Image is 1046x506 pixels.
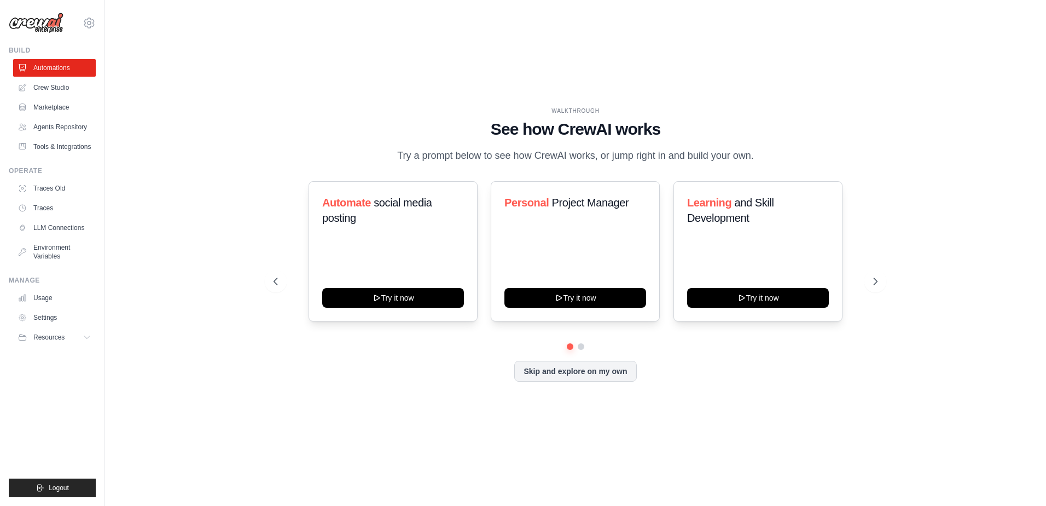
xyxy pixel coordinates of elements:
[13,239,96,265] a: Environment Variables
[13,118,96,136] a: Agents Repository
[9,479,96,497] button: Logout
[33,333,65,342] span: Resources
[13,329,96,346] button: Resources
[49,484,69,492] span: Logout
[13,180,96,197] a: Traces Old
[392,148,759,164] p: Try a prompt below to see how CrewAI works, or jump right in and build your own.
[274,107,878,115] div: WALKTHROUGH
[13,79,96,96] a: Crew Studio
[9,276,96,285] div: Manage
[13,289,96,307] a: Usage
[274,119,878,139] h1: See how CrewAI works
[13,59,96,77] a: Automations
[322,197,371,209] span: Automate
[687,288,829,308] button: Try it now
[514,361,636,382] button: Skip and explore on my own
[13,138,96,156] a: Tools & Integrations
[13,309,96,326] a: Settings
[322,288,464,308] button: Try it now
[13,219,96,237] a: LLM Connections
[687,197,774,224] span: and Skill Development
[687,197,731,209] span: Learning
[322,197,432,224] span: social media posting
[9,166,96,175] div: Operate
[504,197,549,209] span: Personal
[9,13,63,33] img: Logo
[9,46,96,55] div: Build
[504,288,646,308] button: Try it now
[13,199,96,217] a: Traces
[552,197,629,209] span: Project Manager
[13,99,96,116] a: Marketplace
